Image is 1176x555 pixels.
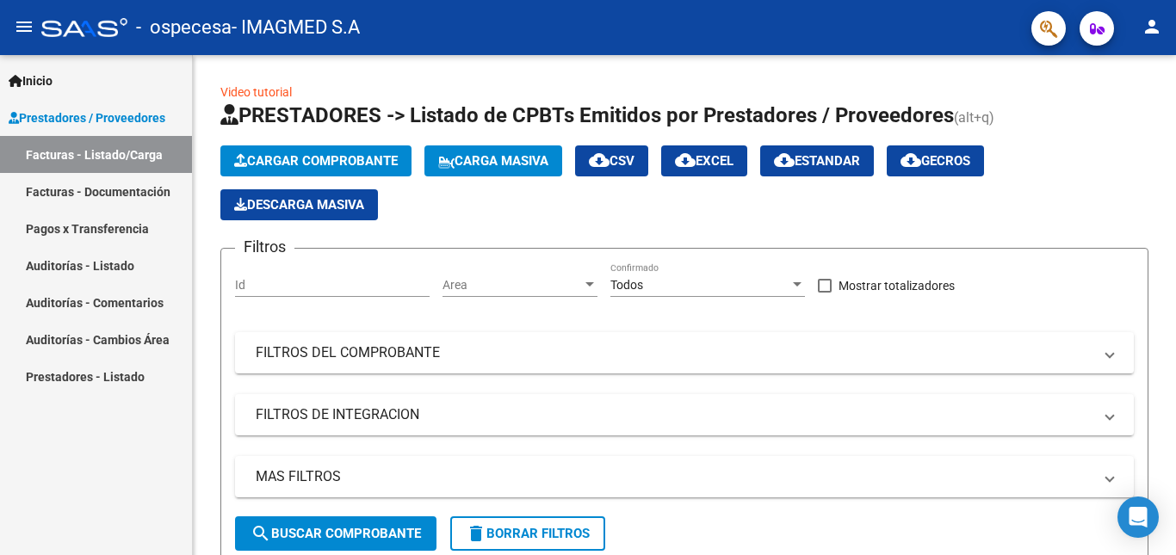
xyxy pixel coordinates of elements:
mat-icon: cloud_download [589,150,610,170]
span: Descarga Masiva [234,197,364,213]
button: Borrar Filtros [450,516,605,551]
button: Estandar [760,145,874,176]
div: Open Intercom Messenger [1117,496,1159,538]
span: Mostrar totalizadores [839,275,955,296]
span: Inicio [9,71,53,90]
h3: Filtros [235,235,294,259]
span: - IMAGMED S.A [232,9,360,46]
span: Borrar Filtros [466,526,590,541]
mat-icon: delete [466,523,486,544]
span: Todos [610,278,643,292]
span: Buscar Comprobante [251,526,421,541]
mat-icon: cloud_download [774,150,795,170]
span: Prestadores / Proveedores [9,108,165,127]
button: Descarga Masiva [220,189,378,220]
button: Cargar Comprobante [220,145,412,176]
mat-icon: search [251,523,271,544]
button: EXCEL [661,145,747,176]
span: Cargar Comprobante [234,153,398,169]
mat-icon: cloud_download [675,150,696,170]
mat-panel-title: MAS FILTROS [256,467,1092,486]
button: Buscar Comprobante [235,516,436,551]
span: - ospecesa [136,9,232,46]
mat-panel-title: FILTROS DE INTEGRACION [256,405,1092,424]
button: CSV [575,145,648,176]
span: Area [443,278,582,293]
mat-icon: person [1142,16,1162,37]
app-download-masive: Descarga masiva de comprobantes (adjuntos) [220,189,378,220]
a: Video tutorial [220,85,292,99]
span: Estandar [774,153,860,169]
button: Gecros [887,145,984,176]
span: Gecros [901,153,970,169]
mat-icon: menu [14,16,34,37]
mat-expansion-panel-header: MAS FILTROS [235,456,1134,497]
mat-panel-title: FILTROS DEL COMPROBANTE [256,343,1092,362]
mat-icon: cloud_download [901,150,921,170]
span: Carga Masiva [438,153,548,169]
button: Carga Masiva [424,145,562,176]
mat-expansion-panel-header: FILTROS DE INTEGRACION [235,394,1134,435]
span: CSV [589,153,634,169]
span: (alt+q) [954,109,994,126]
span: EXCEL [675,153,733,169]
mat-expansion-panel-header: FILTROS DEL COMPROBANTE [235,332,1134,373]
span: PRESTADORES -> Listado de CPBTs Emitidos por Prestadores / Proveedores [220,103,954,127]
